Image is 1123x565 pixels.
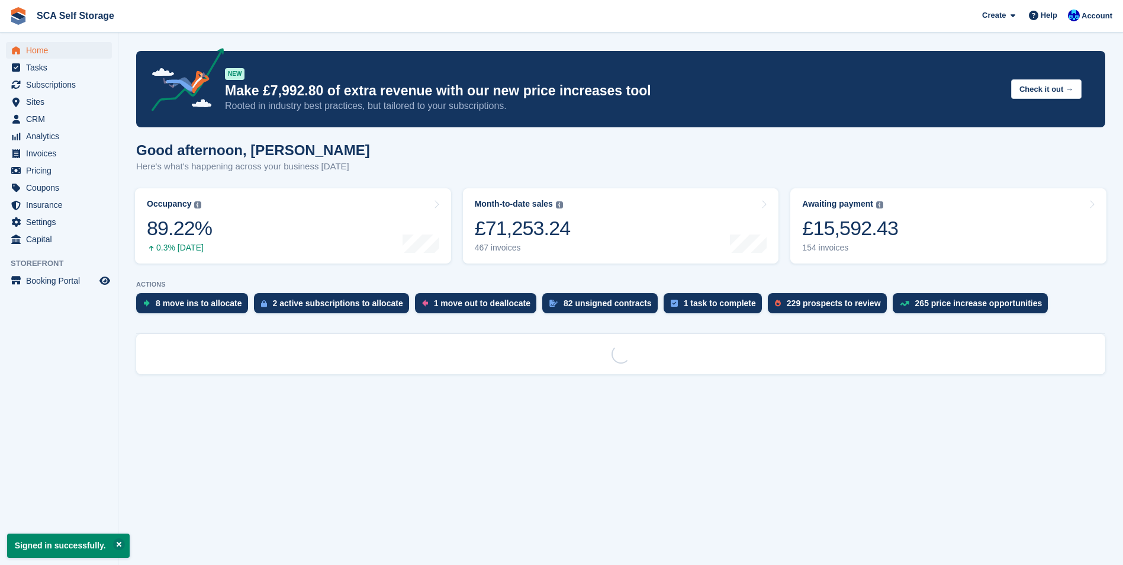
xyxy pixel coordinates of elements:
a: menu [6,197,112,213]
span: Pricing [26,162,97,179]
span: Subscriptions [26,76,97,93]
span: Capital [26,231,97,248]
img: move_outs_to_deallocate_icon-f764333ba52eb49d3ac5e1228854f67142a1ed5810a6f6cc68b1a99e826820c5.svg [422,300,428,307]
img: price_increase_opportunities-93ffe204e8149a01c8c9dc8f82e8f89637d9d84a8eef4429ea346261dce0b2c0.svg [900,301,909,306]
img: contract_signature_icon-13c848040528278c33f63329250d36e43548de30e8caae1d1a13099fd9432cc5.svg [549,300,558,307]
div: 467 invoices [475,243,571,253]
img: Kelly Neesham [1068,9,1080,21]
a: 1 task to complete [664,293,768,319]
img: icon-info-grey-7440780725fd019a000dd9b08b2336e03edf1995a4989e88bcd33f0948082b44.svg [194,201,201,208]
span: Storefront [11,258,118,269]
span: Insurance [26,197,97,213]
a: 1 move out to deallocate [415,293,542,319]
a: Awaiting payment £15,592.43 154 invoices [790,188,1106,264]
img: icon-info-grey-7440780725fd019a000dd9b08b2336e03edf1995a4989e88bcd33f0948082b44.svg [556,201,563,208]
div: 0.3% [DATE] [147,243,212,253]
a: 2 active subscriptions to allocate [254,293,415,319]
span: Tasks [26,59,97,76]
div: 8 move ins to allocate [156,298,242,308]
a: Preview store [98,274,112,288]
p: Make £7,992.80 of extra revenue with our new price increases tool [225,82,1002,99]
div: £15,592.43 [802,216,898,240]
a: menu [6,59,112,76]
a: menu [6,145,112,162]
span: Home [26,42,97,59]
div: Occupancy [147,199,191,209]
div: 229 prospects to review [787,298,881,308]
a: SCA Self Storage [32,6,119,25]
h1: Good afternoon, [PERSON_NAME] [136,142,370,158]
a: Occupancy 89.22% 0.3% [DATE] [135,188,451,264]
a: menu [6,231,112,248]
a: 229 prospects to review [768,293,893,319]
a: menu [6,111,112,127]
a: menu [6,42,112,59]
span: Booking Portal [26,272,97,289]
div: 2 active subscriptions to allocate [273,298,403,308]
span: Sites [26,94,97,110]
p: Signed in successfully. [7,534,130,558]
div: NEW [225,68,244,80]
div: Month-to-date sales [475,199,553,209]
div: 89.22% [147,216,212,240]
a: menu [6,179,112,196]
a: menu [6,162,112,179]
p: Rooted in industry best practices, but tailored to your subscriptions. [225,99,1002,113]
a: menu [6,272,112,289]
a: menu [6,76,112,93]
img: icon-info-grey-7440780725fd019a000dd9b08b2336e03edf1995a4989e88bcd33f0948082b44.svg [876,201,883,208]
button: Check it out → [1011,79,1082,99]
span: Account [1082,10,1112,22]
span: CRM [26,111,97,127]
img: prospect-51fa495bee0391a8d652442698ab0144808aea92771e9ea1ae160a38d050c398.svg [775,300,781,307]
div: £71,253.24 [475,216,571,240]
img: stora-icon-8386f47178a22dfd0bd8f6a31ec36ba5ce8667c1dd55bd0f319d3a0aa187defe.svg [9,7,27,25]
a: 8 move ins to allocate [136,293,254,319]
div: 82 unsigned contracts [564,298,652,308]
img: move_ins_to_allocate_icon-fdf77a2bb77ea45bf5b3d319d69a93e2d87916cf1d5bf7949dd705db3b84f3ca.svg [143,300,150,307]
img: price-adjustments-announcement-icon-8257ccfd72463d97f412b2fc003d46551f7dbcb40ab6d574587a9cd5c0d94... [141,48,224,115]
a: Month-to-date sales £71,253.24 467 invoices [463,188,779,264]
span: Create [982,9,1006,21]
span: Help [1041,9,1057,21]
span: Settings [26,214,97,230]
div: 265 price increase opportunities [915,298,1042,308]
span: Analytics [26,128,97,145]
a: menu [6,94,112,110]
a: menu [6,214,112,230]
p: Here's what's happening across your business [DATE] [136,160,370,174]
p: ACTIONS [136,281,1105,288]
div: Awaiting payment [802,199,873,209]
span: Coupons [26,179,97,196]
div: 1 task to complete [684,298,756,308]
div: 1 move out to deallocate [434,298,530,308]
a: 82 unsigned contracts [542,293,664,319]
img: active_subscription_to_allocate_icon-d502201f5373d7db506a760aba3b589e785aa758c864c3986d89f69b8ff3... [261,300,267,307]
a: 265 price increase opportunities [893,293,1054,319]
a: menu [6,128,112,145]
div: 154 invoices [802,243,898,253]
img: task-75834270c22a3079a89374b754ae025e5fb1db73e45f91037f5363f120a921f8.svg [671,300,678,307]
span: Invoices [26,145,97,162]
